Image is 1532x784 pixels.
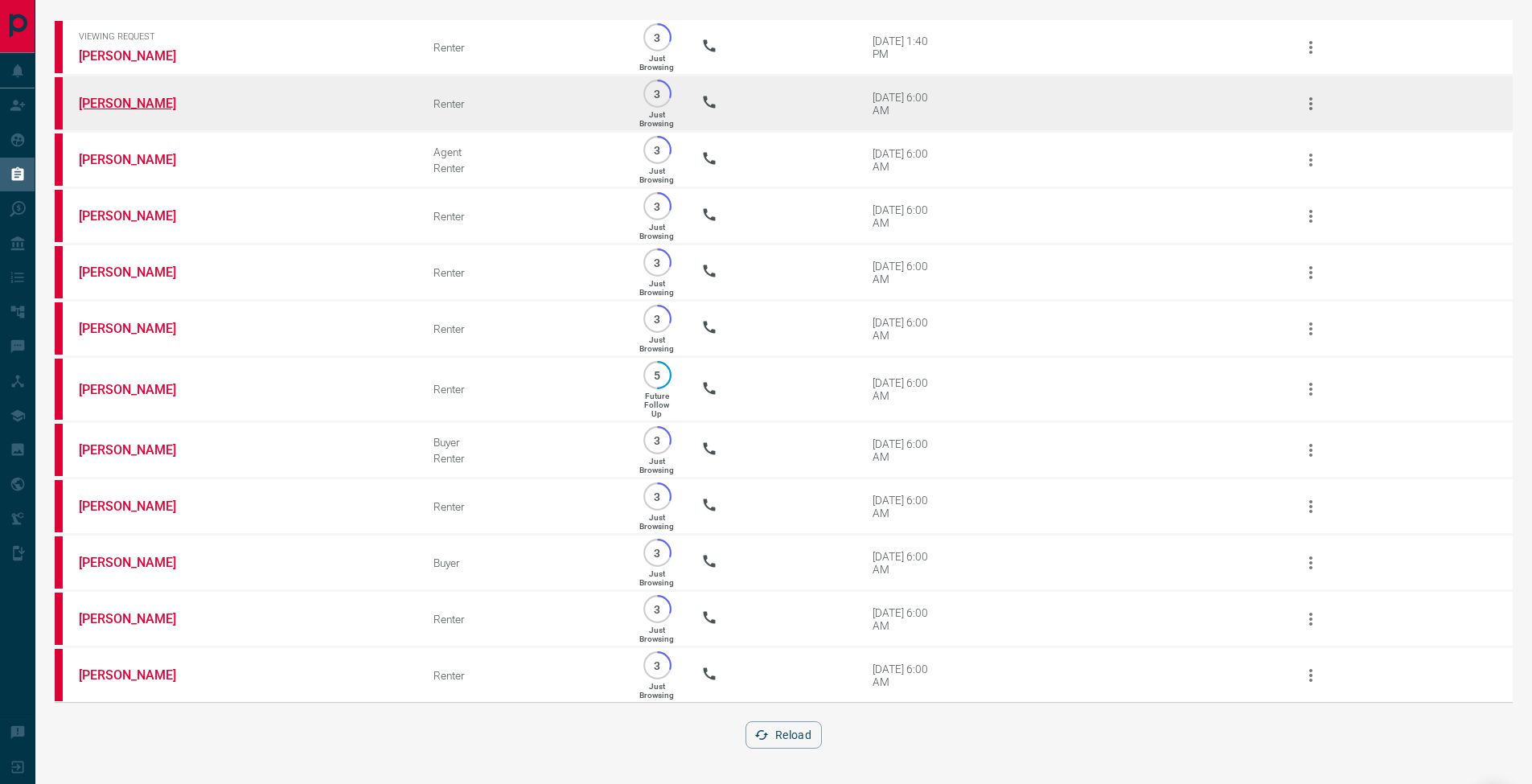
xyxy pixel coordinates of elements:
[639,279,674,297] p: Just Browsing
[639,513,674,531] p: Just Browsing
[79,208,199,224] a: [PERSON_NAME]
[873,91,941,117] div: [DATE] 6:00 AM
[55,649,63,701] div: property.ca
[433,162,613,174] div: Renter
[639,335,674,353] p: Just Browsing
[55,536,63,589] div: property.ca
[639,569,674,587] p: Just Browsing
[79,96,199,111] a: [PERSON_NAME]
[55,77,63,129] div: property.ca
[55,246,63,298] div: property.ca
[55,190,63,242] div: property.ca
[79,499,199,514] a: [PERSON_NAME]
[873,606,941,632] div: [DATE] 6:00 AM
[433,500,613,513] div: Renter
[651,31,663,43] p: 3
[639,223,674,240] p: Just Browsing
[55,133,63,186] div: property.ca
[651,144,663,156] p: 3
[55,593,63,645] div: property.ca
[651,257,663,269] p: 3
[433,613,613,626] div: Renter
[651,659,663,671] p: 3
[79,152,199,167] a: [PERSON_NAME]
[55,21,63,73] div: property.ca
[651,434,663,446] p: 3
[433,452,613,465] div: Renter
[433,146,613,158] div: Agent
[79,382,199,397] a: [PERSON_NAME]
[639,682,674,700] p: Just Browsing
[639,166,674,184] p: Just Browsing
[79,265,199,280] a: [PERSON_NAME]
[651,369,663,381] p: 5
[433,322,613,335] div: Renter
[55,302,63,355] div: property.ca
[433,97,613,110] div: Renter
[745,721,822,749] button: Reload
[79,31,409,42] span: Viewing Request
[873,316,941,342] div: [DATE] 6:00 AM
[639,110,674,128] p: Just Browsing
[55,424,63,476] div: property.ca
[651,491,663,503] p: 3
[79,667,199,683] a: [PERSON_NAME]
[433,669,613,682] div: Renter
[433,556,613,569] div: Buyer
[873,376,941,402] div: [DATE] 6:00 AM
[651,313,663,325] p: 3
[639,626,674,643] p: Just Browsing
[639,457,674,474] p: Just Browsing
[873,494,941,519] div: [DATE] 6:00 AM
[79,611,199,626] a: [PERSON_NAME]
[873,550,941,576] div: [DATE] 6:00 AM
[433,383,613,396] div: Renter
[651,88,663,100] p: 3
[873,35,941,60] div: [DATE] 1:40 PM
[79,555,199,570] a: [PERSON_NAME]
[873,260,941,285] div: [DATE] 6:00 AM
[644,392,669,418] p: Future Follow Up
[79,442,199,458] a: [PERSON_NAME]
[651,547,663,559] p: 3
[651,200,663,212] p: 3
[639,54,674,72] p: Just Browsing
[873,663,941,688] div: [DATE] 6:00 AM
[79,48,199,64] a: [PERSON_NAME]
[79,321,199,336] a: [PERSON_NAME]
[433,436,613,449] div: Buyer
[873,437,941,463] div: [DATE] 6:00 AM
[55,359,63,420] div: property.ca
[873,147,941,173] div: [DATE] 6:00 AM
[433,266,613,279] div: Renter
[55,480,63,532] div: property.ca
[433,41,613,54] div: Renter
[433,210,613,223] div: Renter
[873,203,941,229] div: [DATE] 6:00 AM
[651,603,663,615] p: 3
